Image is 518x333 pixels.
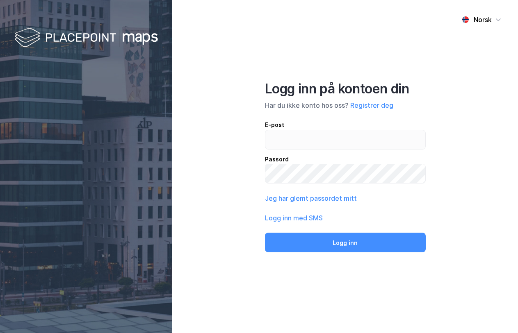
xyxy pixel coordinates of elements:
iframe: Chat Widget [477,294,518,333]
div: Har du ikke konto hos oss? [265,100,426,110]
button: Logg inn [265,233,426,252]
button: Logg inn med SMS [265,213,323,223]
div: Norsk [474,15,492,25]
button: Registrer deg [350,100,393,110]
div: Logg inn på kontoen din [265,81,426,97]
img: logo-white.f07954bde2210d2a523dddb988cd2aa7.svg [14,26,158,50]
button: Jeg har glemt passordet mitt [265,193,357,203]
div: Kontrollprogram for chat [477,294,518,333]
div: Passord [265,154,426,164]
div: E-post [265,120,426,130]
